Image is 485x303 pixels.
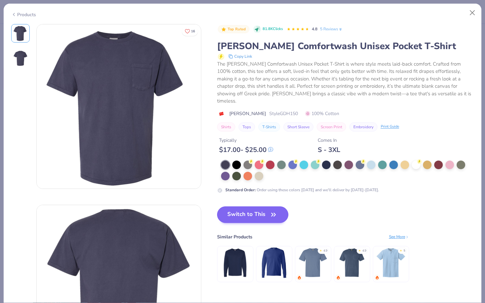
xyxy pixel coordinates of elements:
[228,27,246,31] span: Top Rated
[336,276,340,280] img: trending.gif
[287,24,309,35] div: 4.8 Stars
[283,122,313,132] button: Short Sleeve
[297,247,329,278] img: Comfort Colors Adult Heavyweight T-Shirt
[323,249,327,253] div: 4.9
[389,234,409,240] div: See More
[318,137,340,144] div: Comes In
[400,249,402,251] div: ★
[37,24,201,189] img: Front
[317,122,346,132] button: Screen Print
[218,25,249,34] button: Badge Button
[349,122,377,132] button: Embroidery
[217,206,289,223] button: Switch to This
[318,146,340,154] div: S - 3XL
[13,25,28,41] img: Front
[336,247,368,278] img: Comfort Colors Adult Heavyweight RS Pocket T-Shirt
[362,249,366,253] div: 4.9
[219,247,251,278] img: Hanes Men's 5.2 oz. ComfortSoft® Cotton Long-Sleeve T-Shirt
[258,247,290,278] img: Hanes Authentic Long Sleeve T-Shirt
[191,30,195,33] span: 16
[320,26,343,32] a: 5 Reviews
[226,52,254,60] button: copy to clipboard
[239,122,255,132] button: Tops
[13,50,28,66] img: Back
[375,247,406,278] img: Gildan Adult Ultra Cotton 6 Oz. Pocket T-Shirt
[221,27,226,32] img: Top Rated sort
[319,249,322,251] div: ★
[217,233,252,240] div: Similar Products
[11,11,36,18] div: Products
[269,110,298,117] span: Style GDH150
[217,111,226,116] img: brand logo
[381,124,399,130] div: Print Guide
[312,26,317,32] span: 4.8
[219,146,273,154] div: $ 17.00 - $ 25.00
[297,276,301,280] img: trending.gif
[229,110,266,117] span: [PERSON_NAME]
[225,187,256,193] strong: Standard Order :
[225,187,379,193] div: Order using these colors [DATE] and we'll deliver by [DATE]-[DATE].
[217,60,474,105] div: The [PERSON_NAME] Comfortwash Unisex Pocket T-Shirt is where style meets laid-back comfort. Craft...
[258,122,280,132] button: T-Shirts
[263,26,283,32] span: 81.8K Clicks
[466,7,479,19] button: Close
[217,40,474,52] div: [PERSON_NAME] Comfortwash Unisex Pocket T-Shirt
[182,26,198,36] button: Like
[375,276,379,280] img: trending.gif
[305,110,339,117] span: 100% Cotton
[217,122,235,132] button: Shirts
[358,249,361,251] div: ★
[404,249,405,253] div: 5
[219,137,273,144] div: Typically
